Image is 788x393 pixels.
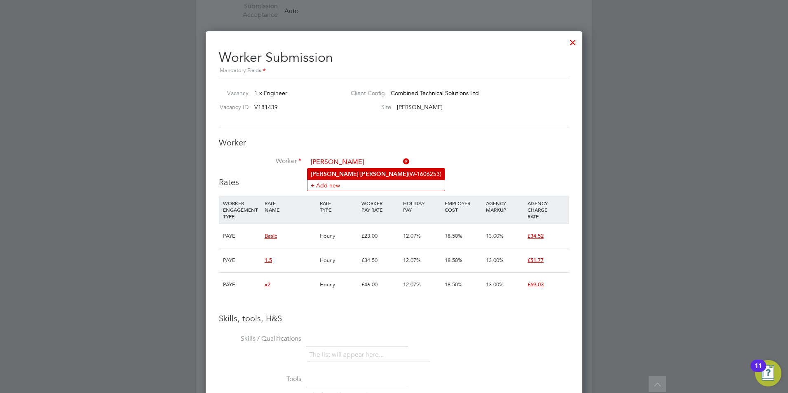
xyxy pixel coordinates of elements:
[403,257,421,264] span: 12.07%
[445,281,462,288] span: 18.50%
[484,196,525,217] div: AGENCY MARKUP
[311,171,359,178] b: [PERSON_NAME]
[755,360,781,386] button: Open Resource Center, 11 new notifications
[397,103,443,111] span: [PERSON_NAME]
[309,349,387,360] li: The list will appear here...
[359,196,401,217] div: WORKER PAY RATE
[254,89,287,97] span: 1 x Engineer
[443,196,484,217] div: EMPLOYER COST
[360,171,408,178] b: [PERSON_NAME]
[486,281,504,288] span: 13.00%
[219,313,569,324] h3: Skills, tools, H&S
[755,366,762,377] div: 11
[307,180,445,191] li: + Add new
[221,273,263,297] div: PAYE
[486,232,504,239] span: 13.00%
[265,281,270,288] span: x2
[359,224,401,248] div: £23.00
[265,257,272,264] span: 1.5
[318,273,359,297] div: Hourly
[359,248,401,272] div: £34.50
[219,66,569,75] div: Mandatory Fields
[403,281,421,288] span: 12.07%
[401,196,443,217] div: HOLIDAY PAY
[359,273,401,297] div: £46.00
[318,248,359,272] div: Hourly
[486,257,504,264] span: 13.00%
[254,103,278,111] span: V181439
[403,232,421,239] span: 12.07%
[528,232,544,239] span: £34.52
[263,196,318,217] div: RATE NAME
[219,177,569,187] h3: Rates
[219,157,301,166] label: Worker
[318,196,359,217] div: RATE TYPE
[318,224,359,248] div: Hourly
[528,257,544,264] span: £51.77
[308,156,410,168] input: Search for...
[216,103,249,111] label: Vacancy ID
[307,168,445,180] li: (W-1606253)
[219,375,301,384] label: Tools
[219,335,301,343] label: Skills / Qualifications
[445,257,462,264] span: 18.50%
[265,232,277,239] span: Basic
[221,248,263,272] div: PAYE
[445,232,462,239] span: 18.50%
[216,89,249,97] label: Vacancy
[391,89,479,97] span: Combined Technical Solutions Ltd
[344,89,385,97] label: Client Config
[219,137,569,148] h3: Worker
[525,196,567,224] div: AGENCY CHARGE RATE
[528,281,544,288] span: £69.03
[219,43,569,75] h2: Worker Submission
[221,224,263,248] div: PAYE
[221,196,263,224] div: WORKER ENGAGEMENT TYPE
[344,103,391,111] label: Site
